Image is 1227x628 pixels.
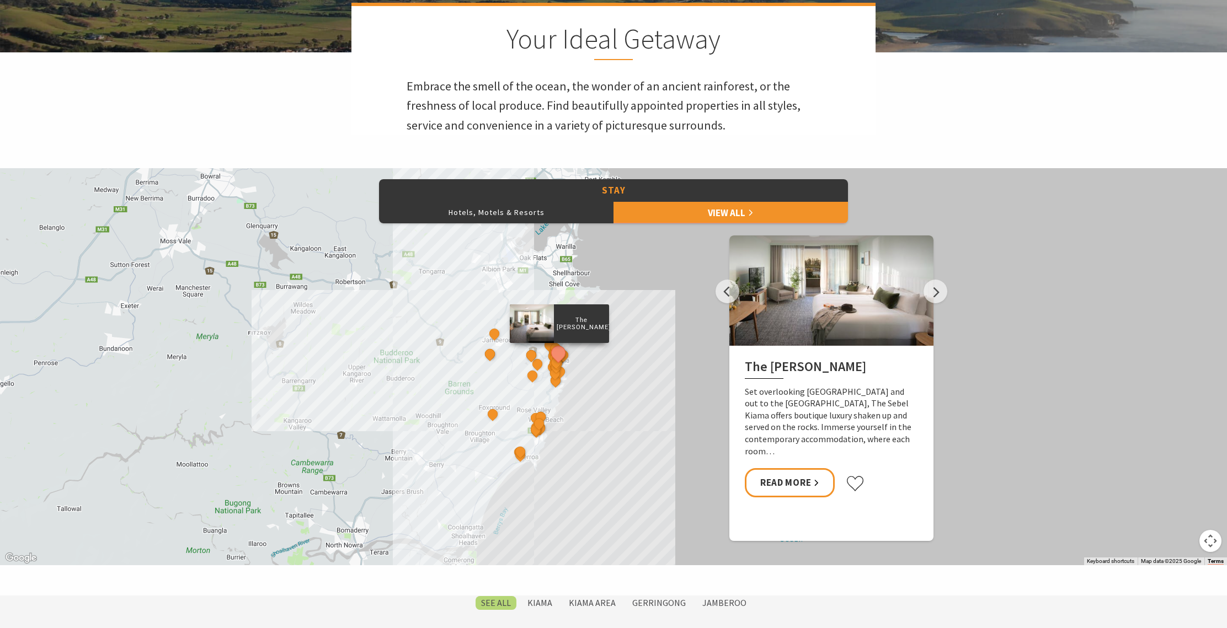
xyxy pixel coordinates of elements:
[3,551,39,565] img: Google
[407,23,820,60] h2: Your Ideal Getaway
[483,347,498,361] button: See detail about Jamberoo Valley Farm Cottages
[407,77,820,135] p: Embrace the smell of the ocean, the wonder of an ancient rainforest, or the freshness of local pr...
[549,355,563,369] button: See detail about Bikini Surf Beach Kiama
[379,201,613,223] button: Hotels, Motels & Resorts
[613,201,848,223] a: View All
[532,416,546,431] button: See detail about Werri Beach Holiday Park
[486,407,500,421] button: See detail about EagleView Park
[476,596,516,610] label: SEE All
[379,179,848,202] button: Stay
[526,368,540,383] button: See detail about Saddleback Grove
[1199,530,1221,552] button: Map camera controls
[548,342,569,363] button: See detail about The Sebel Kiama
[554,315,609,332] p: The [PERSON_NAME]
[548,373,563,388] button: See detail about Bask at Loves Bay
[524,348,538,362] button: See detail about Cicada Luxury Camping
[487,326,502,341] button: See detail about Jamberoo Pub and Saleyard Motel
[513,448,527,462] button: See detail about Seven Mile Beach Holiday Park
[3,551,39,565] a: Click to see this area on Google Maps
[513,444,527,459] button: See detail about Discovery Parks - Gerroa
[745,359,918,379] h2: The [PERSON_NAME]
[1141,558,1201,564] span: Map data ©2025 Google
[522,596,558,610] label: Kiama
[745,386,918,458] p: Set overlooking [GEOGRAPHIC_DATA] and out to the [GEOGRAPHIC_DATA], The Sebel Kiama offers boutiq...
[1208,558,1224,565] a: Terms (opens in new tab)
[745,468,835,497] a: Read More
[563,596,621,610] label: Kiama Area
[529,422,543,437] button: See detail about Coast and Country Holidays
[627,596,691,610] label: Gerringong
[716,280,739,303] button: Previous
[530,357,545,371] button: See detail about Greyleigh Kiama
[549,359,563,374] button: See detail about Kendalls Beach Holiday Park
[548,366,562,380] button: See detail about BIG4 Easts Beach Holiday Park
[1087,557,1134,565] button: Keyboard shortcuts
[697,596,752,610] label: Jamberoo
[846,475,865,492] button: Click to favourite The Sebel Kiama
[924,280,947,303] button: Next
